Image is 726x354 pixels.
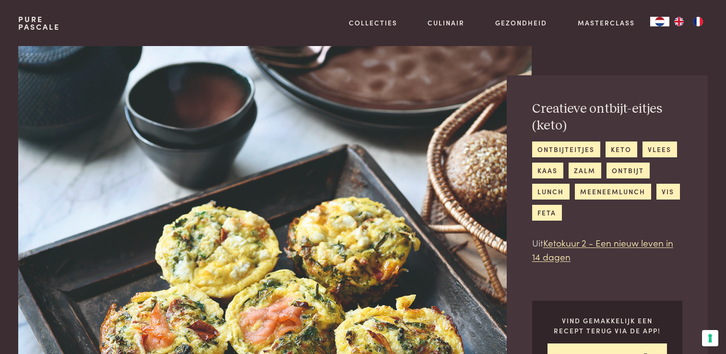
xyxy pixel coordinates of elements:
a: vlees [643,142,677,157]
a: Collecties [349,18,397,28]
a: Culinair [428,18,464,28]
a: keto [606,142,637,157]
a: feta [532,205,562,221]
p: Vind gemakkelijk een recept terug via de app! [547,316,667,335]
a: Gezondheid [495,18,547,28]
button: Uw voorkeuren voor toestemming voor trackingtechnologieën [702,330,718,346]
ul: Language list [669,17,708,26]
a: ontbijt [607,163,650,178]
a: zalm [569,163,601,178]
a: Masterclass [578,18,635,28]
a: meeneemlunch [575,184,651,200]
aside: Language selected: Nederlands [650,17,708,26]
img: Creatieve ontbijt-eitjes (keto) [18,46,531,354]
h2: Creatieve ontbijt-eitjes (keto) [532,101,682,134]
a: PurePascale [18,15,60,31]
a: NL [650,17,669,26]
p: Uit [532,236,682,263]
div: Language [650,17,669,26]
a: Ketokuur 2 - Een nieuw leven in 14 dagen [532,236,673,263]
a: vis [656,184,680,200]
a: EN [669,17,689,26]
a: FR [689,17,708,26]
a: ontbijteitjes [532,142,600,157]
a: kaas [532,163,563,178]
a: lunch [532,184,570,200]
